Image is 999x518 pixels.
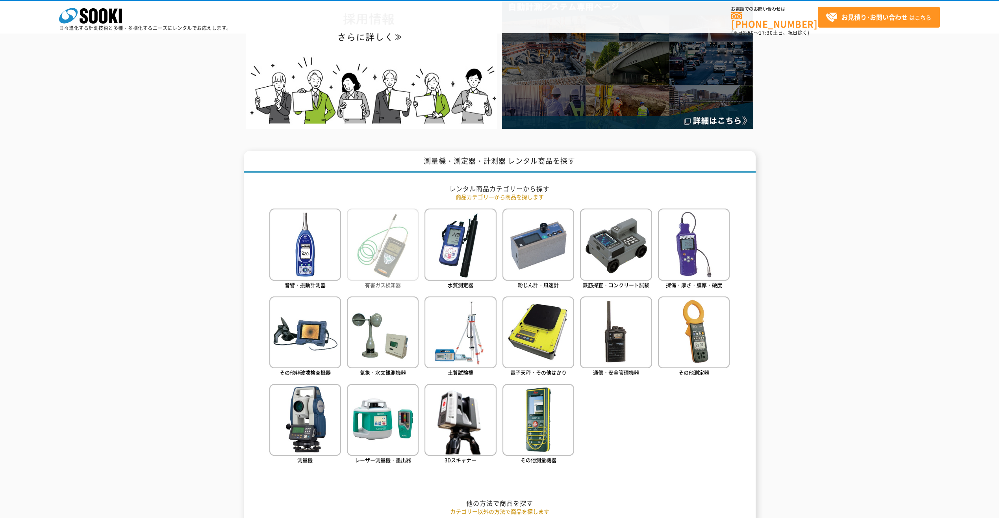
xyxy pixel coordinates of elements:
img: 探傷・厚さ・膜厚・硬度 [658,209,730,280]
a: 粉じん計・風速計 [502,209,574,290]
span: 探傷・厚さ・膜厚・硬度 [666,281,722,289]
p: 日々進化する計測技術と多種・多様化するニーズにレンタルでお応えします。 [59,26,232,30]
a: その他測定器 [658,296,730,378]
img: 粉じん計・風速計 [502,209,574,280]
span: はこちら [826,11,931,23]
span: その他測定器 [678,369,709,376]
img: 有害ガス検知器 [347,209,419,280]
img: その他非破壊検査機器 [269,296,341,368]
span: (平日 ～ 土日、祝日除く) [731,29,809,36]
span: その他測量機器 [521,456,556,464]
h2: 他の方法で商品を探す [269,499,730,507]
a: 有害ガス検知器 [347,209,419,290]
a: 通信・安全管理機器 [580,296,652,378]
span: 粉じん計・風速計 [518,281,559,289]
img: 水質測定器 [424,209,496,280]
span: 有害ガス検知器 [365,281,401,289]
span: 3Dスキャナー [445,456,476,464]
a: お見積り･お問い合わせはこちら [818,7,940,28]
span: レーザー測量機・墨出器 [355,456,411,464]
a: その他非破壊検査機器 [269,296,341,378]
p: 商品カテゴリーから商品を探します [269,193,730,201]
span: 測量機 [297,456,313,464]
a: レーザー測量機・墨出器 [347,384,419,466]
img: その他測量機器 [502,384,574,456]
a: 電子天秤・その他はかり [502,296,574,378]
span: 電子天秤・その他はかり [510,369,567,376]
a: 気象・水文観測機器 [347,296,419,378]
img: 音響・振動計測器 [269,209,341,280]
img: その他測定器 [658,296,730,368]
p: カテゴリー以外の方法で商品を探します [269,507,730,516]
a: 水質測定器 [424,209,496,290]
img: 鉄筋探査・コンクリート試験 [580,209,652,280]
img: 測量機 [269,384,341,456]
img: 電子天秤・その他はかり [502,296,574,368]
span: 通信・安全管理機器 [593,369,639,376]
a: 土質試験機 [424,296,496,378]
a: その他測量機器 [502,384,574,466]
span: 水質測定器 [448,281,473,289]
span: 8:50 [743,29,754,36]
span: 気象・水文観測機器 [360,369,406,376]
span: お電話でのお問い合わせは [731,7,818,11]
h2: レンタル商品カテゴリーから探す [269,184,730,193]
span: その他非破壊検査機器 [280,369,331,376]
a: [PHONE_NUMBER] [731,12,818,28]
span: 音響・振動計測器 [285,281,326,289]
strong: お見積り･お問い合わせ [841,12,908,22]
a: 測量機 [269,384,341,466]
a: 音響・振動計測器 [269,209,341,290]
a: 探傷・厚さ・膜厚・硬度 [658,209,730,290]
img: 3Dスキャナー [424,384,496,456]
span: 17:30 [759,29,773,36]
a: 鉄筋探査・コンクリート試験 [580,209,652,290]
span: 鉄筋探査・コンクリート試験 [583,281,649,289]
span: 土質試験機 [448,369,473,376]
a: 3Dスキャナー [424,384,496,466]
img: 気象・水文観測機器 [347,296,419,368]
img: レーザー測量機・墨出器 [347,384,419,456]
img: 土質試験機 [424,296,496,368]
h1: 測量機・測定器・計測器 レンタル商品を探す [244,151,756,173]
img: 通信・安全管理機器 [580,296,652,368]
